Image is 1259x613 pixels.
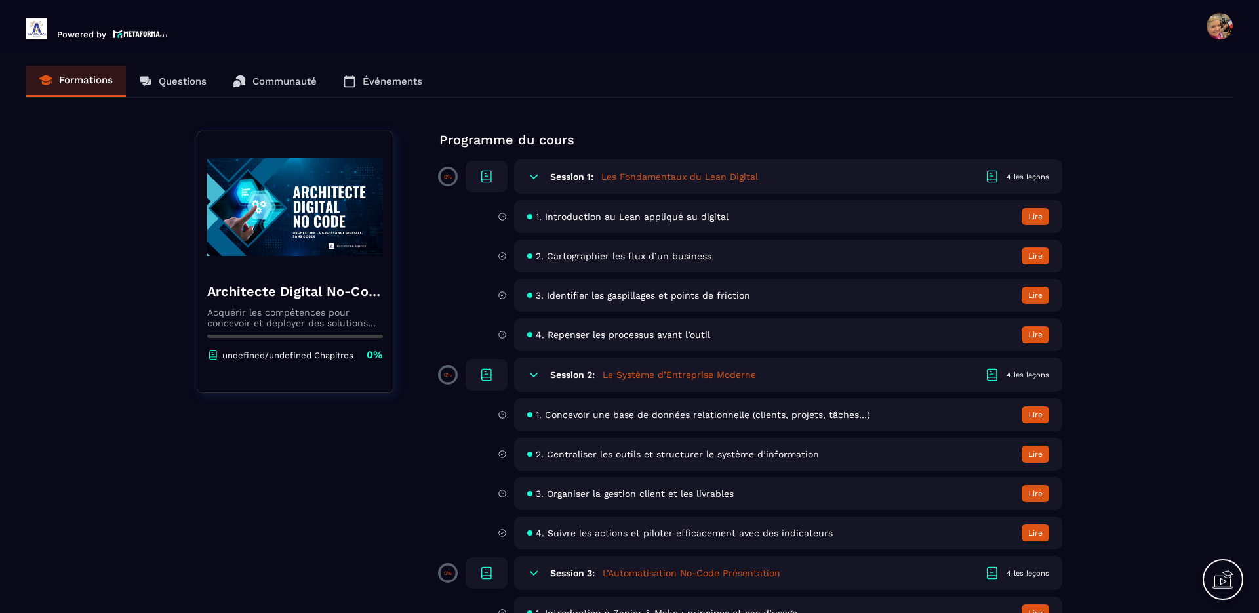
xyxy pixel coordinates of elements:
h6: Session 2: [550,370,595,380]
h5: Les Fondamentaux du Lean Digital [601,170,758,183]
span: 1. Introduction au Lean appliqué au digital [536,211,729,222]
h5: L’Automatisation No-Code Présentation [603,566,780,580]
span: 4. Suivre les actions et piloter efficacement avec des indicateurs [536,528,833,538]
h5: Le Système d’Entreprise Moderne [603,368,756,381]
p: undefined/undefined Chapitres [222,350,353,360]
p: 0% [444,174,452,180]
img: logo-branding [26,18,47,39]
button: Lire [1022,326,1049,343]
p: 0% [367,348,383,362]
button: Lire [1022,524,1049,541]
p: Acquérir les compétences pour concevoir et déployer des solutions digitales sans coder, accompagn... [207,307,383,328]
button: Lire [1022,446,1049,463]
p: 0% [444,372,452,378]
h6: Session 3: [550,568,595,578]
button: Lire [1022,247,1049,264]
img: banner [207,141,383,272]
div: 4 les leçons [1007,568,1049,578]
span: 1. Concevoir une base de données relationnelle (clients, projets, tâches…) [536,410,870,420]
p: 0% [444,570,452,576]
span: 4. Repenser les processus avant l’outil [536,329,710,340]
button: Lire [1022,406,1049,423]
span: 2. Cartographier les flux d’un business [536,251,711,261]
span: 3. Identifier les gaspillages et points de friction [536,290,750,301]
div: 4 les leçons [1007,172,1049,182]
button: Lire [1022,287,1049,304]
h4: Architecte Digital No-Code [207,282,383,301]
div: 4 les leçons [1007,370,1049,380]
button: Lire [1022,208,1049,225]
span: 2. Centraliser les outils et structurer le système d’information [536,449,819,459]
span: 3. Organiser la gestion client et les livrables [536,488,734,499]
p: Powered by [57,30,106,39]
p: Programme du cours [439,131,1062,149]
h6: Session 1: [550,171,593,182]
img: logo [113,28,168,39]
button: Lire [1022,485,1049,502]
